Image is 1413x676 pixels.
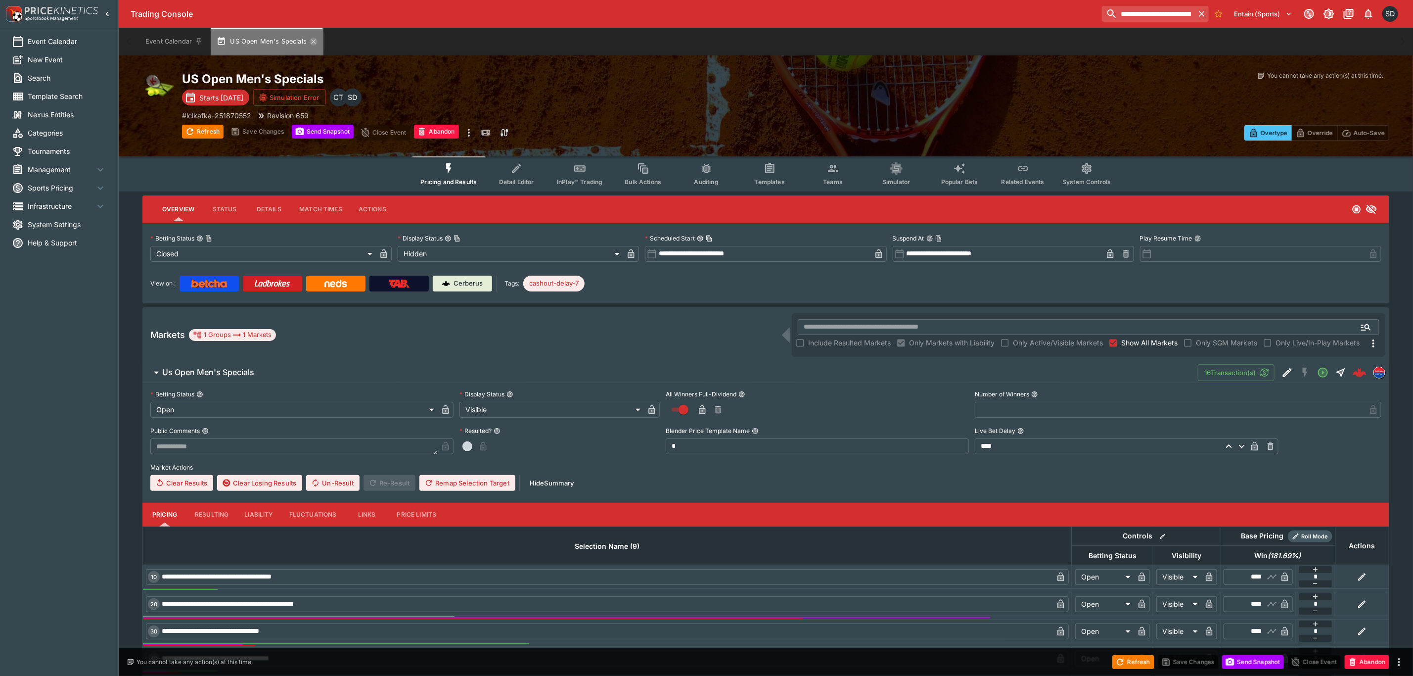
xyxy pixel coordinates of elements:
button: Connected to PK [1300,5,1318,23]
span: 30 [148,628,159,635]
button: SGM Disabled [1296,364,1314,382]
div: Visible [459,402,644,418]
button: Abandon [414,125,458,139]
span: New Event [28,54,106,65]
button: Remap Selection Target [419,475,515,491]
button: Suspend AtCopy To Clipboard [926,235,933,242]
img: Cerberus [442,280,450,288]
span: Visibility [1161,550,1212,562]
a: Cerberus [433,276,492,291]
button: Copy To Clipboard [935,235,942,242]
button: Auto-Save [1337,125,1389,141]
button: No Bookmarks [1211,6,1227,22]
span: Re-Result [364,475,415,491]
div: Hidden [398,246,623,262]
div: Open [1075,569,1134,585]
button: Notifications [1360,5,1377,23]
button: Live Bet Delay [1017,428,1024,435]
div: Start From [1244,125,1389,141]
p: You cannot take any action(s) at this time. [137,658,253,667]
span: Auditing [694,178,719,186]
div: Open [150,402,438,418]
div: Event type filters [412,156,1119,192]
button: All Winners Full-Dividend [738,391,745,398]
button: US Open Men's Specials [211,28,323,55]
span: Management [28,164,94,175]
span: Roll Mode [1298,532,1332,541]
div: Closed [150,246,376,262]
button: Resulted? [494,428,501,435]
span: Simulator [882,178,910,186]
button: Overview [154,197,202,221]
label: Tags: [504,276,519,291]
span: Only Markets with Liability [909,338,995,348]
p: Override [1308,128,1333,138]
span: Selection Name (9) [564,540,650,552]
h6: Us Open Men's Specials [162,367,254,378]
button: 16Transaction(s) [1198,364,1275,381]
div: Open [1075,624,1134,639]
div: 1 Groups 1 Markets [193,329,272,341]
a: 07afc340-ae85-44b8-b7f1-cddb738eb19c [1350,363,1369,383]
span: Only Live/In-Play Markets [1276,338,1360,348]
span: Bulk Actions [625,178,661,186]
button: Copy To Clipboard [454,235,460,242]
span: Template Search [28,91,106,101]
span: System Settings [28,219,106,230]
div: Betting Target: cerberus [523,276,585,291]
span: InPlay™ Trading [557,178,602,186]
span: Nexus Entities [28,109,106,120]
img: PriceKinetics [25,7,98,14]
button: Simulation Error [253,89,326,106]
button: Betting StatusCopy To Clipboard [196,235,203,242]
span: Mark an event as closed and abandoned. [1345,656,1389,666]
div: Visible [1156,624,1201,639]
span: cashout-delay-7 [523,279,585,289]
div: 07afc340-ae85-44b8-b7f1-cddb738eb19c [1353,366,1367,380]
button: Abandon [1345,655,1389,669]
button: Price Limits [389,503,445,527]
button: Refresh [1112,655,1154,669]
p: Display Status [398,234,443,242]
button: Open [1314,364,1332,382]
p: Cerberus [454,279,483,289]
img: TabNZ [389,280,410,288]
span: System Controls [1062,178,1111,186]
div: Trading Console [131,9,1098,19]
span: 20 [148,601,159,608]
span: Betting Status [1078,550,1147,562]
span: Search [28,73,106,83]
button: Event Calendar [139,28,209,55]
button: Documentation [1340,5,1358,23]
div: Open [1075,596,1134,612]
em: ( 181.69 %) [1268,550,1301,562]
button: Clear Results [150,475,213,491]
img: tennis.png [142,71,174,103]
button: Send Snapshot [1222,655,1284,669]
p: Betting Status [150,390,194,398]
button: Send Snapshot [292,125,354,139]
button: more [463,125,475,141]
button: Links [345,503,389,527]
span: Event Calendar [28,36,106,47]
button: Toggle light/dark mode [1320,5,1338,23]
p: Copy To Clipboard [182,110,251,121]
p: Number of Winners [975,390,1029,398]
button: HideSummary [524,475,580,491]
span: Tournaments [28,146,106,156]
span: Sports Pricing [28,183,94,193]
svg: Closed [1352,204,1362,214]
span: Detail Editor [499,178,534,186]
img: logo-cerberus--red.svg [1353,366,1367,380]
span: Related Events [1002,178,1045,186]
span: Infrastructure [28,201,94,211]
p: Revision 659 [267,110,309,121]
p: Overtype [1261,128,1287,138]
span: Help & Support [28,238,106,248]
button: Display StatusCopy To Clipboard [445,235,452,242]
button: Select Tenant [1229,6,1298,22]
p: Auto-Save [1354,128,1385,138]
button: Us Open Men's Specials [142,363,1198,383]
th: Controls [1072,527,1220,546]
span: Teams [823,178,843,186]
